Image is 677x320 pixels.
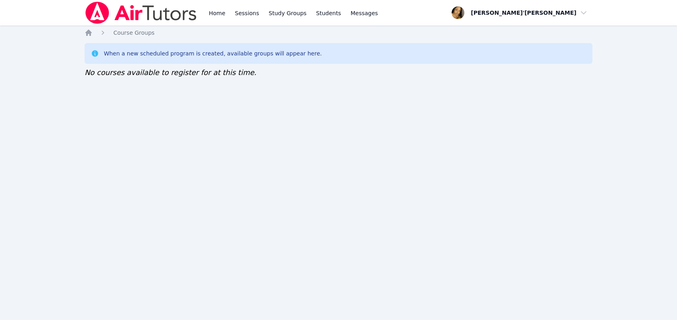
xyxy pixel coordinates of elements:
[351,9,378,17] span: Messages
[85,29,592,37] nav: Breadcrumb
[113,29,154,37] a: Course Groups
[113,30,154,36] span: Course Groups
[85,2,197,24] img: Air Tutors
[104,49,322,57] div: When a new scheduled program is created, available groups will appear here.
[85,68,257,77] span: No courses available to register for at this time.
